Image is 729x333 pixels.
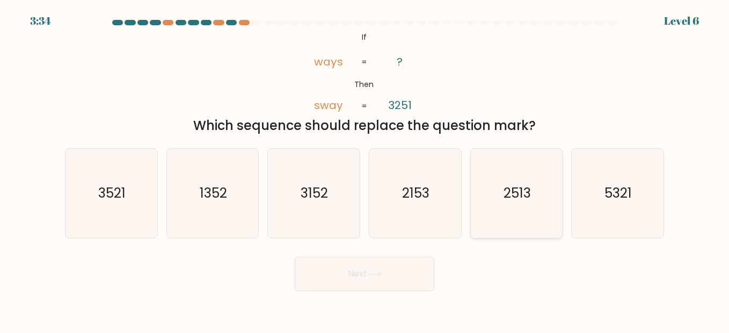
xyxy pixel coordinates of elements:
button: Next [295,257,434,291]
text: 1352 [200,184,227,202]
div: 3:34 [30,13,51,29]
tspan: Then [355,79,374,90]
tspan: If [362,32,367,42]
text: 5321 [605,184,632,202]
tspan: ways [315,54,344,69]
tspan: = [362,100,367,111]
text: 3152 [301,184,329,202]
div: Which sequence should replace the question mark? [71,116,658,135]
text: 2153 [402,184,429,202]
div: Level 6 [664,13,699,29]
tspan: ? [397,54,403,69]
tspan: = [362,56,367,67]
text: 2513 [504,184,531,202]
svg: @import url('[URL][DOMAIN_NAME]); [296,30,433,114]
tspan: sway [315,98,344,113]
tspan: 3251 [388,98,412,113]
text: 3521 [98,184,126,202]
